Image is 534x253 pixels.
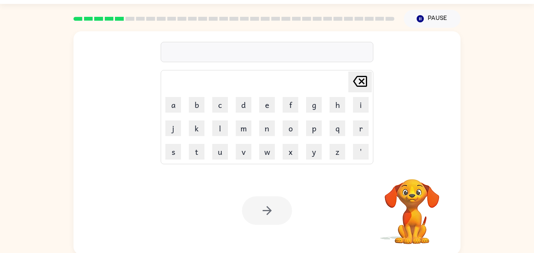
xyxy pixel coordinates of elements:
[212,144,228,160] button: u
[306,144,322,160] button: y
[330,120,345,136] button: q
[236,144,251,160] button: v
[236,97,251,113] button: d
[259,144,275,160] button: w
[189,97,204,113] button: b
[306,97,322,113] button: g
[165,120,181,136] button: j
[212,120,228,136] button: l
[189,144,204,160] button: t
[283,120,298,136] button: o
[353,120,369,136] button: r
[283,97,298,113] button: f
[259,120,275,136] button: n
[165,144,181,160] button: s
[330,144,345,160] button: z
[165,97,181,113] button: a
[259,97,275,113] button: e
[189,120,204,136] button: k
[353,144,369,160] button: '
[330,97,345,113] button: h
[404,10,461,28] button: Pause
[353,97,369,113] button: i
[212,97,228,113] button: c
[283,144,298,160] button: x
[373,167,451,245] video: Your browser must support playing .mp4 files to use Literably. Please try using another browser.
[306,120,322,136] button: p
[236,120,251,136] button: m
